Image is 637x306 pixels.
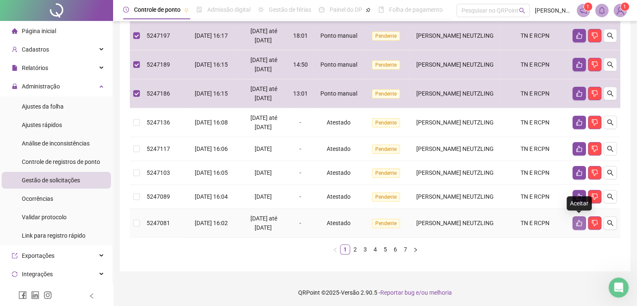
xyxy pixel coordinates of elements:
button: left [330,244,340,254]
span: like [576,90,583,97]
span: user-add [12,47,18,52]
span: search [607,61,614,68]
span: pushpin [366,8,371,13]
span: - [299,169,301,176]
span: Análise de inconsistências [22,140,90,147]
span: Pendente [372,31,400,41]
span: export [12,253,18,259]
span: Admissão digital [207,6,250,13]
span: right [413,247,418,252]
td: TN E RCPN [501,185,569,209]
td: TN E RCPN [501,50,569,79]
span: Ajustes rápidos [22,122,62,128]
td: TN E RCPN [501,79,569,108]
span: Gestão de férias [269,6,311,13]
a: 4 [371,245,380,254]
span: like [576,32,583,39]
span: search [607,32,614,39]
span: [DATE] 16:15 [195,61,228,68]
span: Folha de pagamento [389,6,443,13]
span: dashboard [319,7,325,13]
span: [DATE] [255,169,272,176]
span: [PERSON_NAME] NEUTZLING [416,145,494,152]
span: Pendente [372,89,400,99]
div: Aceitar [567,196,592,210]
span: Atestado [327,119,351,126]
li: 7 [400,244,410,254]
span: - [299,145,301,152]
span: Gestão de solicitações [22,177,80,184]
iframe: Intercom live chat [609,277,629,298]
span: Validar protocolo [22,214,67,220]
td: TN E RCPN [501,209,569,238]
td: TN E RCPN [501,21,569,50]
span: Ajustes da folha [22,103,64,110]
span: [DATE] até [DATE] [250,215,277,231]
span: Cadastros [22,46,49,53]
span: Painel do DP [330,6,362,13]
span: 1 [586,4,589,10]
span: file [12,65,18,71]
span: Atestado [327,145,351,152]
span: lock [12,83,18,89]
span: [PERSON_NAME] NEUTZLING [416,61,494,68]
span: left [89,293,95,299]
span: [PERSON_NAME] NEUTZLING [416,193,494,200]
span: 13:01 [293,90,308,97]
span: like [576,220,583,226]
span: Integrações [22,271,53,277]
sup: 1 [584,3,592,11]
span: Ponto manual [320,90,357,97]
span: clock-circle [123,7,129,13]
span: Pendente [372,219,400,228]
span: like [576,169,583,176]
span: Ponto manual [320,32,357,39]
span: notification [580,7,587,14]
span: like [576,145,583,152]
span: [DATE] até [DATE] [250,114,277,130]
a: 6 [391,245,400,254]
a: 5 [381,245,390,254]
span: Pendente [372,192,400,202]
span: search [519,8,525,14]
span: 5247197 [147,32,170,39]
span: 5247117 [147,145,170,152]
span: instagram [44,291,52,299]
span: Pendente [372,169,400,178]
span: 5247136 [147,119,170,126]
a: 2 [351,245,360,254]
span: [DATE] 16:08 [195,119,228,126]
span: Administração [22,83,60,90]
span: Reportar bug e/ou melhoria [380,289,452,296]
span: home [12,28,18,34]
span: file-done [196,7,202,13]
span: Ocorrências [22,195,53,202]
span: dislike [591,90,598,97]
span: 5247089 [147,193,170,200]
li: Próxima página [410,244,420,254]
span: [DATE] até [DATE] [250,86,277,101]
span: sun [258,7,264,13]
span: like [576,119,583,126]
span: Atestado [327,220,351,226]
td: TN E RCPN [501,108,569,137]
span: search [607,169,614,176]
span: Relatórios [22,65,48,71]
span: like [576,61,583,68]
span: [PERSON_NAME] NEUTZLING [416,169,494,176]
span: [DATE] 16:06 [195,145,228,152]
span: search [607,145,614,152]
span: [DATE] [255,145,272,152]
span: [DATE] 16:04 [195,193,228,200]
a: 1 [340,245,350,254]
span: dislike [591,220,598,226]
span: [DATE] [255,193,272,200]
sup: Atualize o seu contato no menu Meus Dados [621,3,629,11]
span: 18:01 [293,32,308,39]
span: dislike [591,61,598,68]
span: search [607,90,614,97]
td: TN E RCPN [501,161,569,185]
span: sync [12,271,18,277]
